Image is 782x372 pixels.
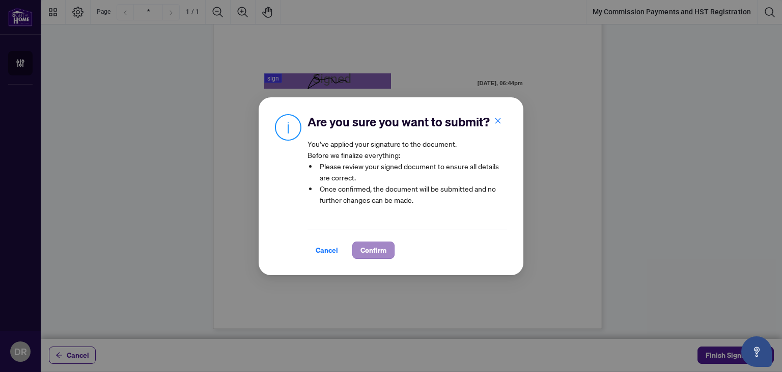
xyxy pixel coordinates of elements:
[318,183,507,205] li: Once confirmed, the document will be submitted and no further changes can be made.
[741,336,772,367] button: Open asap
[316,242,338,258] span: Cancel
[308,138,507,212] article: You’ve applied your signature to the document. Before we finalize everything:
[308,114,507,130] h2: Are you sure you want to submit?
[352,242,395,259] button: Confirm
[494,117,501,124] span: close
[308,242,346,259] button: Cancel
[360,242,386,258] span: Confirm
[275,114,301,141] img: Info Icon
[318,161,507,183] li: Please review your signed document to ensure all details are correct.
